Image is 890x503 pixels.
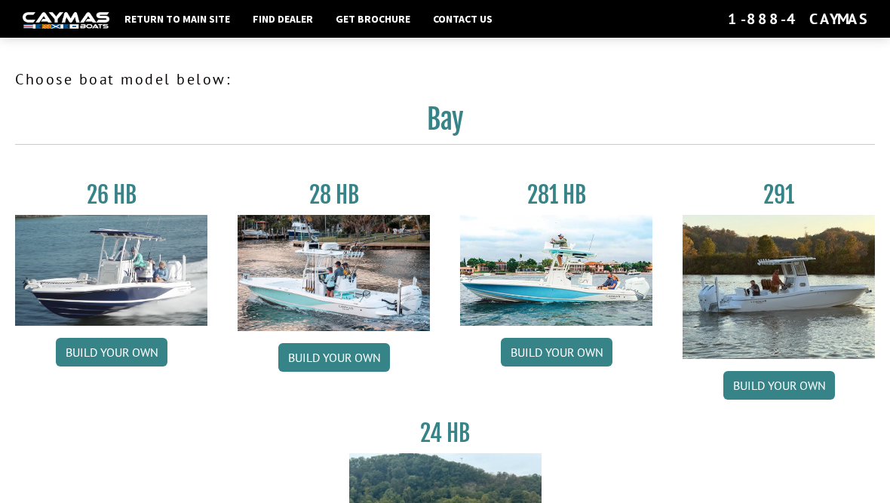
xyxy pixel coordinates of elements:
a: Build your own [723,371,835,400]
img: 26_new_photo_resized.jpg [15,215,207,326]
h3: 24 HB [349,419,542,447]
a: Return to main site [117,9,238,29]
a: Build your own [56,338,167,367]
a: Build your own [278,343,390,372]
img: white-logo-c9c8dbefe5ff5ceceb0f0178aa75bf4bb51f6bca0971e226c86eb53dfe498488.png [23,12,109,28]
a: Build your own [501,338,612,367]
img: 291_Thumbnail.jpg [683,215,875,359]
a: Get Brochure [328,9,418,29]
h3: 28 HB [238,181,430,209]
h3: 26 HB [15,181,207,209]
h3: 281 HB [460,181,652,209]
p: Choose boat model below: [15,68,875,90]
img: 28-hb-twin.jpg [460,215,652,326]
div: 1-888-4CAYMAS [728,9,867,29]
a: Contact Us [425,9,500,29]
h2: Bay [15,103,875,145]
img: 28_hb_thumbnail_for_caymas_connect.jpg [238,215,430,331]
h3: 291 [683,181,875,209]
a: Find Dealer [245,9,321,29]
